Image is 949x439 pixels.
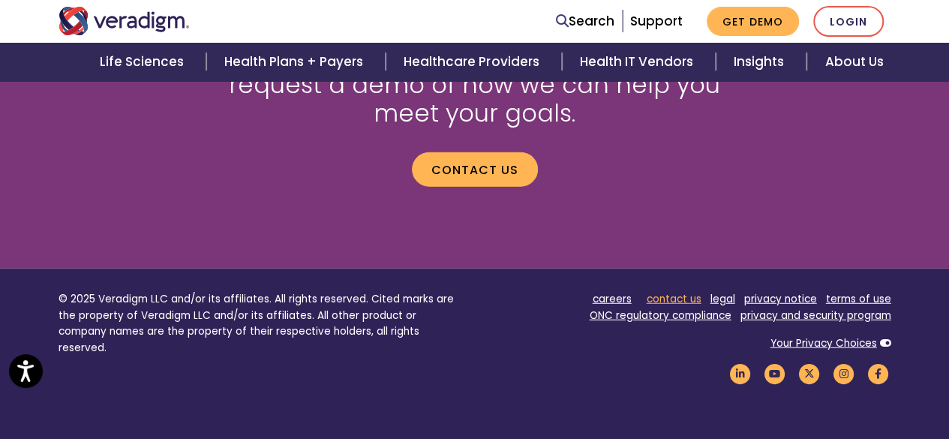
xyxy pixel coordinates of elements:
a: careers [593,292,632,306]
a: Healthcare Providers [386,43,561,81]
h2: Speak with a Veradigm Account Executive or request a demo of how we can help you meet your goals. [201,41,749,128]
a: ONC regulatory compliance [590,308,731,323]
a: Insights [716,43,806,81]
a: Veradigm Instagram Link [831,366,857,380]
a: Login [813,6,884,37]
a: Get Demo [707,7,799,36]
a: privacy notice [744,292,817,306]
a: legal [710,292,735,306]
a: Search [556,11,614,32]
a: Contact us [412,152,538,187]
a: Health IT Vendors [562,43,716,81]
p: © 2025 Veradigm LLC and/or its affiliates. All rights reserved. Cited marks are the property of V... [59,291,464,356]
a: Life Sciences [82,43,206,81]
a: Veradigm Twitter Link [797,366,822,380]
a: Support [630,12,683,30]
a: Veradigm LinkedIn Link [728,366,753,380]
img: Veradigm logo [59,7,190,35]
a: contact us [647,292,701,306]
a: Health Plans + Payers [206,43,386,81]
a: Your Privacy Choices [770,336,877,350]
a: terms of use [826,292,891,306]
a: About Us [806,43,901,81]
a: Veradigm YouTube Link [762,366,788,380]
a: privacy and security program [740,308,891,323]
a: Veradigm Facebook Link [866,366,891,380]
